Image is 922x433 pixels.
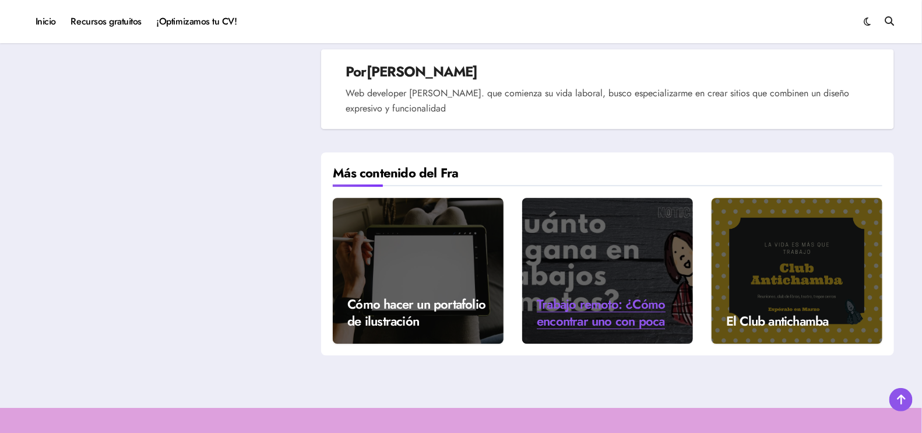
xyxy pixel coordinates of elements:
[149,6,244,37] a: ¡Optimizamos tu CV!
[537,295,665,364] a: Trabajo remoto: ¿Cómo encontrar uno con poca experiencia? ¿Cuánto ganaría?
[333,164,458,182] h4: Más contenido del Fra
[28,6,64,37] a: Inicio
[346,62,881,82] h4: Por
[64,6,149,37] a: Recursos gratuitos
[347,295,485,330] a: Cómo hacer un portafolio de ilustración
[346,86,881,116] p: Web developer [PERSON_NAME]. que comienza su vida laboral, busco especializarme en crear sitios q...
[726,312,829,330] a: El Club antichamba
[367,61,478,82] a: [PERSON_NAME]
